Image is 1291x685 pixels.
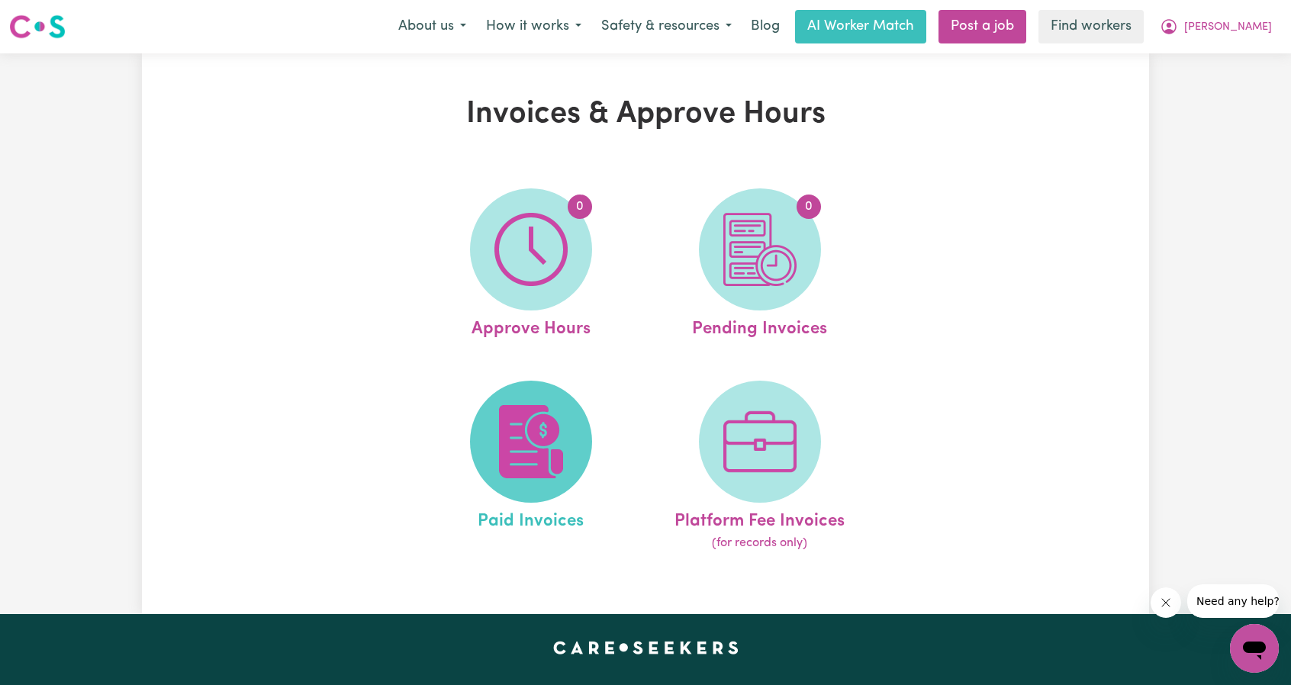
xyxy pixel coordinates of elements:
a: Post a job [938,10,1026,43]
span: Pending Invoices [692,310,827,342]
button: How it works [476,11,591,43]
iframe: Close message [1151,587,1181,618]
a: Approve Hours [421,188,641,342]
a: Blog [742,10,789,43]
span: 0 [797,195,821,219]
span: Approve Hours [472,310,591,342]
span: Paid Invoices [478,503,584,535]
a: Paid Invoices [421,381,641,553]
a: Careseekers home page [553,642,739,654]
span: (for records only) [712,534,807,552]
a: Pending Invoices [650,188,870,342]
a: Careseekers logo [9,9,66,44]
h1: Invoices & Approve Hours [319,96,972,133]
a: Platform Fee Invoices(for records only) [650,381,870,553]
span: [PERSON_NAME] [1184,19,1272,36]
a: Find workers [1038,10,1144,43]
a: AI Worker Match [795,10,926,43]
iframe: Button to launch messaging window [1230,624,1279,673]
span: 0 [568,195,592,219]
button: Safety & resources [591,11,742,43]
img: Careseekers logo [9,13,66,40]
iframe: Message from company [1187,584,1279,618]
button: About us [388,11,476,43]
span: Need any help? [9,11,92,23]
span: Platform Fee Invoices [674,503,845,535]
button: My Account [1150,11,1282,43]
